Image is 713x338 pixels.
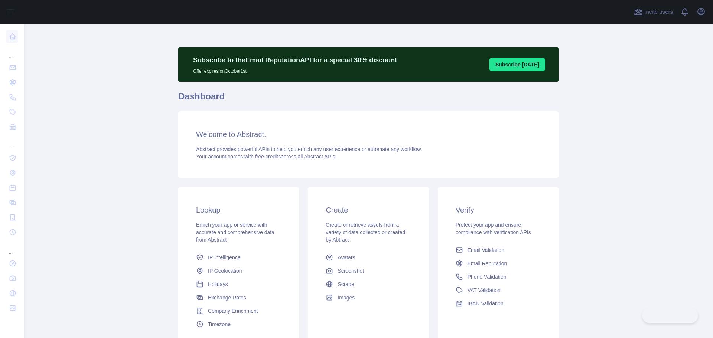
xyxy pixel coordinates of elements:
span: Create or retrieve assets from a variety of data collected or created by Abtract [326,222,405,243]
span: Images [338,294,355,301]
a: Holidays [193,278,284,291]
p: Subscribe to the Email Reputation API for a special 30 % discount [193,55,397,65]
a: IP Intelligence [193,251,284,264]
a: Email Reputation [453,257,544,270]
span: Invite users [644,8,673,16]
span: Protect your app and ensure compliance with verification APIs [456,222,531,235]
span: Phone Validation [468,273,507,280]
span: IP Geolocation [208,267,242,275]
a: Exchange Rates [193,291,284,304]
a: Phone Validation [453,270,544,283]
button: Invite users [632,6,674,18]
span: Exchange Rates [208,294,246,301]
p: Offer expires on October 1st. [193,65,397,74]
div: ... [6,135,18,150]
h3: Create [326,205,411,215]
a: IP Geolocation [193,264,284,278]
h3: Welcome to Abstract. [196,129,541,140]
span: Enrich your app or service with accurate and comprehensive data from Abstract [196,222,274,243]
a: Avatars [323,251,414,264]
button: Subscribe [DATE] [489,58,545,71]
iframe: Toggle Customer Support [642,308,698,323]
a: Scrape [323,278,414,291]
span: Scrape [338,280,354,288]
a: Company Enrichment [193,304,284,318]
span: Holidays [208,280,228,288]
div: ... [6,45,18,59]
h1: Dashboard [178,91,559,108]
span: Company Enrichment [208,307,258,315]
a: IBAN Validation [453,297,544,310]
span: Avatars [338,254,355,261]
span: Your account comes with across all Abstract APIs. [196,154,336,160]
a: Email Validation [453,243,544,257]
a: Timezone [193,318,284,331]
h3: Lookup [196,205,281,215]
a: VAT Validation [453,283,544,297]
span: VAT Validation [468,286,501,294]
span: IBAN Validation [468,300,504,307]
span: free credits [255,154,281,160]
a: Screenshot [323,264,414,278]
span: Email Validation [468,246,504,254]
div: ... [6,240,18,255]
span: Timezone [208,321,231,328]
h3: Verify [456,205,541,215]
span: Email Reputation [468,260,507,267]
span: IP Intelligence [208,254,241,261]
span: Abstract provides powerful APIs to help you enrich any user experience or automate any workflow. [196,146,422,152]
span: Screenshot [338,267,364,275]
a: Images [323,291,414,304]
